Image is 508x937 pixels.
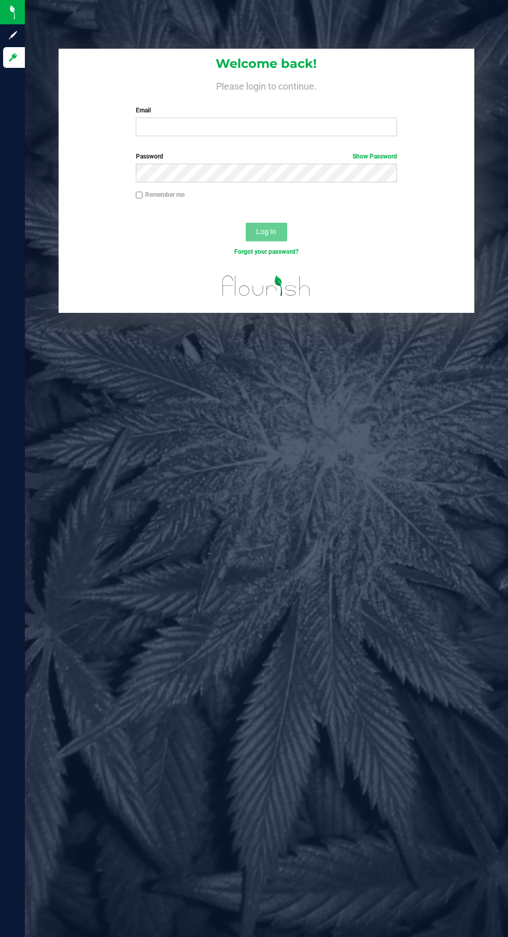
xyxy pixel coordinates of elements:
inline-svg: Sign up [8,30,18,40]
span: Password [136,153,163,160]
h1: Welcome back! [59,57,474,70]
a: Show Password [352,153,397,160]
button: Log In [246,223,287,241]
label: Email [136,106,397,115]
img: flourish_logo.svg [215,267,318,305]
a: Forgot your password? [234,248,299,255]
span: Log In [256,227,276,236]
label: Remember me [136,190,185,199]
h4: Please login to continue. [59,79,474,91]
inline-svg: Log in [8,52,18,63]
input: Remember me [136,192,143,199]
